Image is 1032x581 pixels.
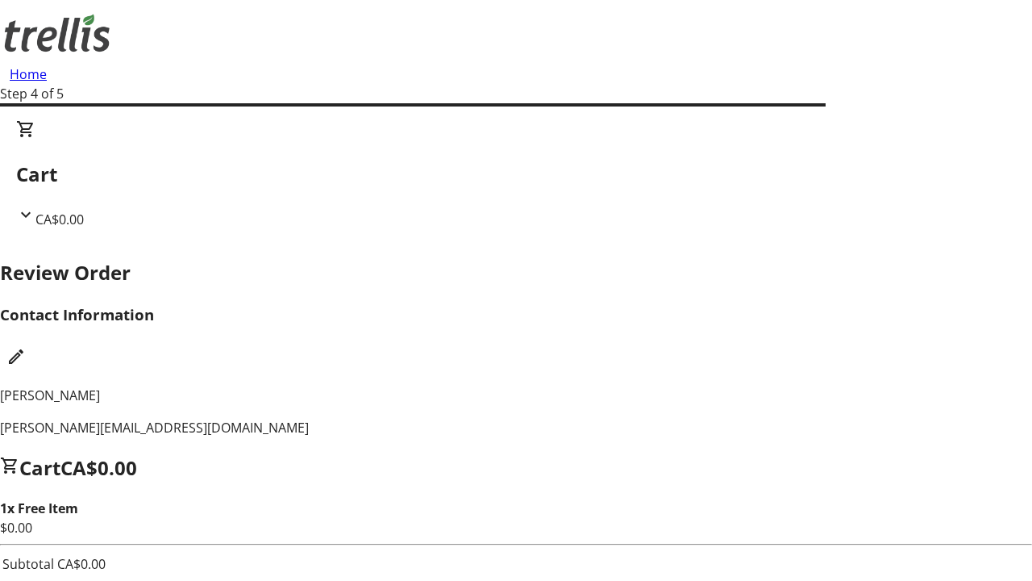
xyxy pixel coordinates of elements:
[19,454,60,481] span: Cart
[16,160,1016,189] h2: Cart
[2,554,55,575] td: Subtotal
[56,554,106,575] td: CA$0.00
[35,211,84,228] span: CA$0.00
[16,119,1016,229] div: CartCA$0.00
[60,454,137,481] span: CA$0.00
